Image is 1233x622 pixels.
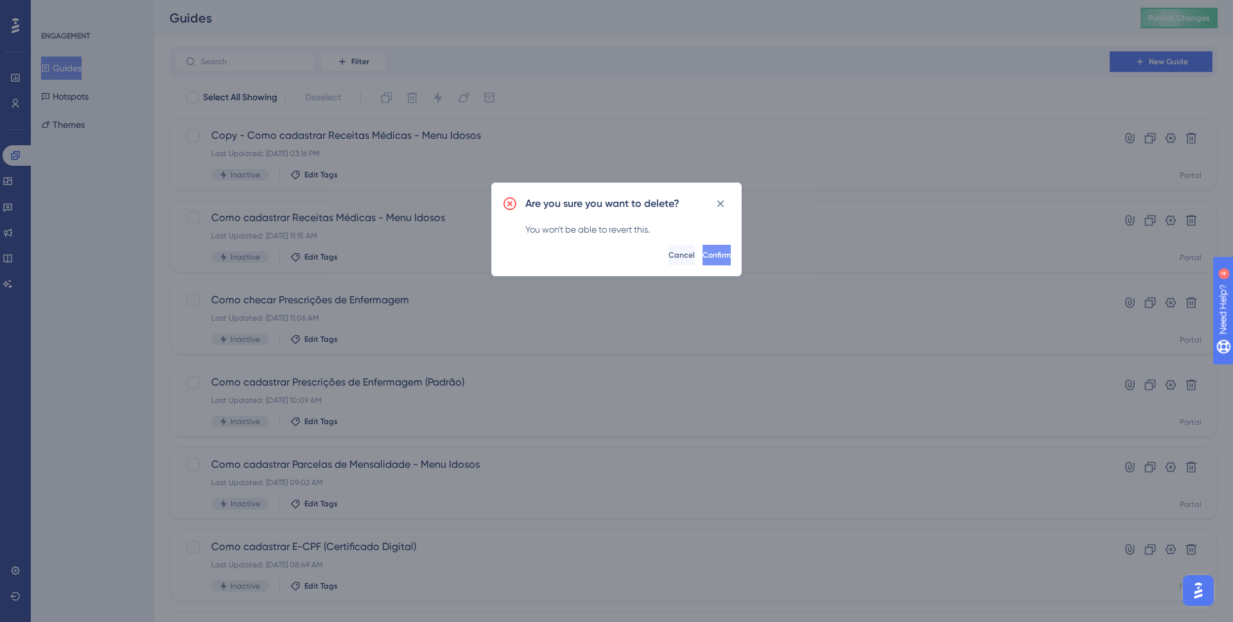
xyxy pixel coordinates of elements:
h2: Are you sure you want to delete? [525,196,679,211]
span: Need Help? [30,3,80,19]
div: 4 [89,6,93,17]
span: Cancel [669,250,695,260]
iframe: UserGuiding AI Assistant Launcher [1179,571,1218,610]
div: You won't be able to revert this. [525,222,731,237]
span: Confirm [703,250,731,260]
